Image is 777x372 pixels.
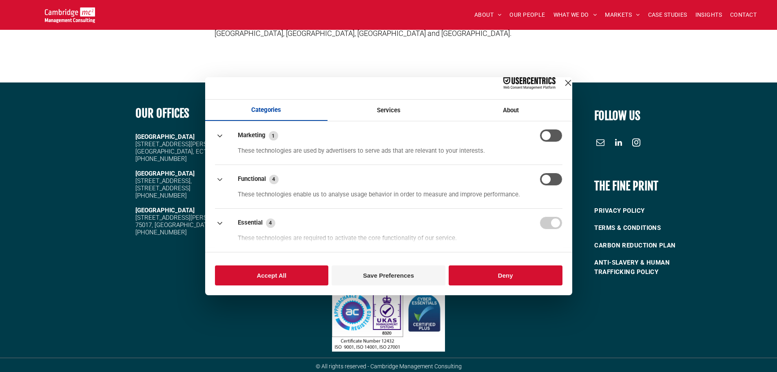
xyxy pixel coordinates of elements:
[135,192,187,199] span: [PHONE_NUMBER]
[549,9,601,21] a: WHAT WE DO
[135,185,190,192] span: [STREET_ADDRESS]
[612,136,624,151] a: linkedin
[594,136,607,151] a: email
[594,202,705,220] a: PRIVACY POLICY
[594,109,640,123] font: FOLLOW US
[644,9,691,21] a: CASE STUDIES
[594,219,705,237] a: TERMS & CONDITIONS
[135,229,187,236] span: [PHONE_NUMBER]
[316,363,462,370] span: © All rights reserved - Cambridge Management Consulting
[594,254,705,281] a: ANTI-SLAVERY & HUMAN TRAFFICKING POLICY
[691,9,726,21] a: INSIGHTS
[594,179,658,193] b: THE FINE PRINT
[135,106,189,120] b: OUR OFFICES
[135,177,192,185] span: [STREET_ADDRESS],
[45,7,95,23] img: Go to Homepage
[594,237,705,254] a: CARBON REDUCTION PLAN
[332,292,445,352] img: Three certification logos: Approachable Registered, UKAS Management Systems with a tick and certi...
[726,9,761,21] a: CONTACT
[135,133,195,140] strong: [GEOGRAPHIC_DATA]
[135,155,187,163] span: [PHONE_NUMBER]
[601,9,644,21] a: MARKETS
[135,214,237,221] span: [STREET_ADDRESS][PERSON_NAME]
[135,140,237,155] span: [STREET_ADDRESS][PERSON_NAME] [GEOGRAPHIC_DATA], EC1Y 0TW
[135,170,195,177] strong: [GEOGRAPHIC_DATA]
[630,136,642,151] a: instagram
[135,207,195,214] strong: [GEOGRAPHIC_DATA]
[470,9,506,21] a: ABOUT
[135,221,212,229] span: 75017, [GEOGRAPHIC_DATA]
[505,9,549,21] a: OUR PEOPLE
